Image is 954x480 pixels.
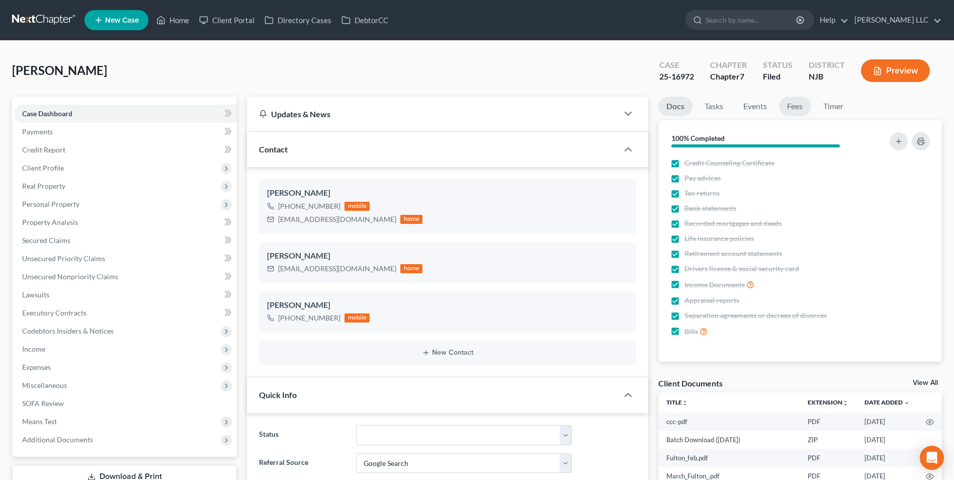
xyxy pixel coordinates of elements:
[684,264,799,274] span: Drivers license & social security card
[800,449,856,467] td: PDF
[22,435,93,444] span: Additional Documents
[400,215,422,224] div: home
[14,268,237,286] a: Unsecured Nonpriority Claims
[254,425,351,445] label: Status
[684,173,721,183] span: Pay advices
[763,59,793,71] div: Status
[684,310,827,321] span: Separation agreements or decrees of divorces
[22,236,70,245] span: Secured Claims
[400,264,422,273] div: home
[22,109,72,118] span: Case Dashboard
[658,413,800,431] td: ccc-pdf
[259,11,336,29] a: Directory Cases
[22,272,118,281] span: Unsecured Nonpriority Claims
[684,203,736,213] span: Bank statements
[22,308,86,317] span: Executory Contracts
[259,109,606,119] div: Updates & News
[336,11,393,29] a: DebtorCC
[267,349,628,357] button: New Contact
[14,286,237,304] a: Lawsuits
[920,446,944,470] div: Open Intercom Messenger
[344,202,370,211] div: mobile
[684,280,745,290] span: Income Documents
[684,158,774,168] span: Credit Counseling Certificate
[842,400,848,406] i: unfold_more
[22,327,114,335] span: Codebtors Insiders & Notices
[22,254,105,263] span: Unsecured Priority Claims
[904,400,910,406] i: expand_more
[22,200,79,208] span: Personal Property
[22,218,78,226] span: Property Analysis
[735,97,775,116] a: Events
[658,97,692,116] a: Docs
[809,59,845,71] div: District
[779,97,811,116] a: Fees
[763,71,793,83] div: Filed
[22,399,64,408] span: SOFA Review
[740,71,744,81] span: 7
[254,453,351,473] label: Referral Source
[22,381,67,389] span: Miscellaneous
[864,398,910,406] a: Date Added expand_more
[267,187,628,199] div: [PERSON_NAME]
[22,182,65,190] span: Real Property
[14,141,237,159] a: Credit Report
[22,345,45,353] span: Income
[267,250,628,262] div: [PERSON_NAME]
[800,431,856,449] td: ZIP
[861,59,930,82] button: Preview
[659,59,694,71] div: Case
[278,214,396,224] div: [EMAIL_ADDRESS][DOMAIN_NAME]
[697,97,731,116] a: Tasks
[259,390,297,399] span: Quick Info
[278,264,396,274] div: [EMAIL_ADDRESS][DOMAIN_NAME]
[682,400,688,406] i: unfold_more
[856,431,918,449] td: [DATE]
[22,417,57,426] span: Means Test
[14,231,237,250] a: Secured Claims
[14,250,237,268] a: Unsecured Priority Claims
[151,11,194,29] a: Home
[856,413,918,431] td: [DATE]
[12,63,107,77] span: [PERSON_NAME]
[14,123,237,141] a: Payments
[808,398,848,406] a: Extensionunfold_more
[22,164,64,172] span: Client Profile
[684,295,739,305] span: Appraisal reports
[22,127,53,136] span: Payments
[710,71,747,83] div: Chapter
[22,290,49,299] span: Lawsuits
[684,249,782,259] span: Retirement account statements
[194,11,259,29] a: Client Portal
[659,71,694,83] div: 25-16972
[22,363,51,371] span: Expenses
[815,11,848,29] a: Help
[658,449,800,467] td: Fulton_feb.pdf
[684,233,754,244] span: Life insurance policies
[809,71,845,83] div: NJB
[278,201,340,211] div: [PHONE_NUMBER]
[800,413,856,431] td: PDF
[684,327,698,337] span: Bills
[684,218,782,228] span: Recorded mortgages and deeds
[684,188,720,198] span: Tax returns
[259,144,288,154] span: Contact
[815,97,851,116] a: Timer
[14,213,237,231] a: Property Analysis
[710,59,747,71] div: Chapter
[658,431,800,449] td: Batch Download ([DATE])
[666,398,688,406] a: Titleunfold_more
[849,11,941,29] a: [PERSON_NAME] LLC
[658,378,723,388] div: Client Documents
[22,145,65,154] span: Credit Report
[14,394,237,413] a: SOFA Review
[278,313,340,323] div: [PHONE_NUMBER]
[706,11,798,29] input: Search by name...
[267,299,628,311] div: [PERSON_NAME]
[344,313,370,323] div: mobile
[856,449,918,467] td: [DATE]
[14,105,237,123] a: Case Dashboard
[105,17,139,24] span: New Case
[913,379,938,386] a: View All
[14,304,237,322] a: Executory Contracts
